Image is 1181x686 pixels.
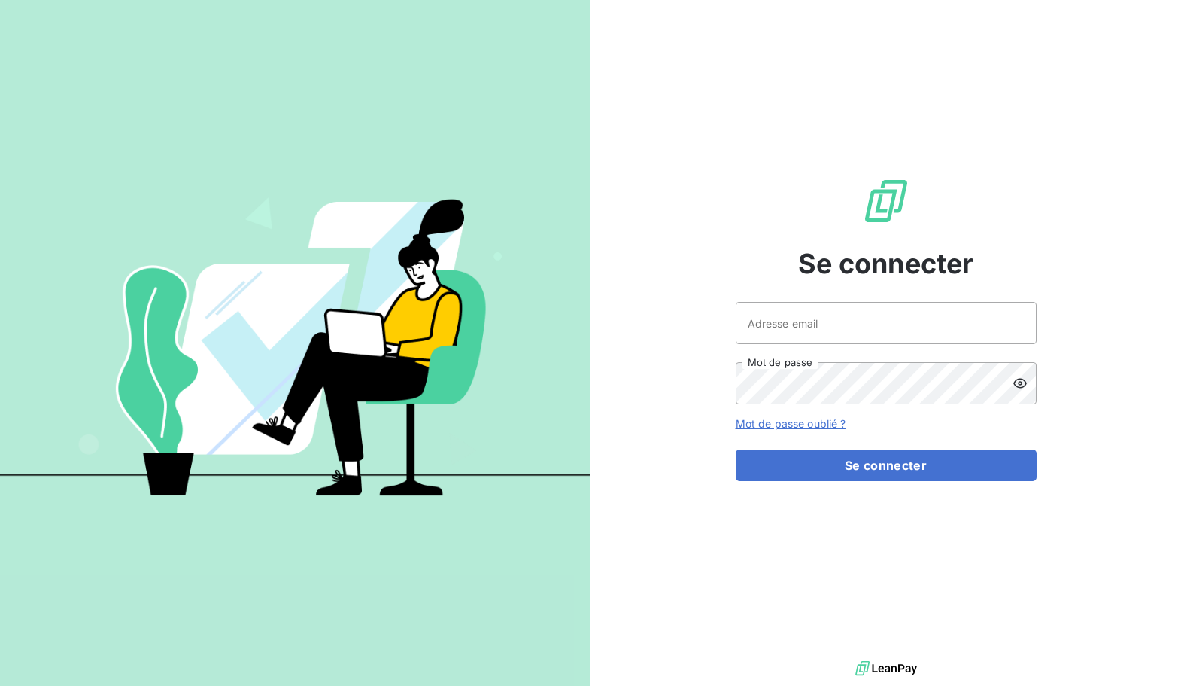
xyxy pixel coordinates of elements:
[798,243,974,284] span: Se connecter
[855,657,917,680] img: logo
[862,177,910,225] img: Logo LeanPay
[736,417,846,430] a: Mot de passe oublié ?
[736,450,1037,481] button: Se connecter
[736,302,1037,344] input: placeholder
